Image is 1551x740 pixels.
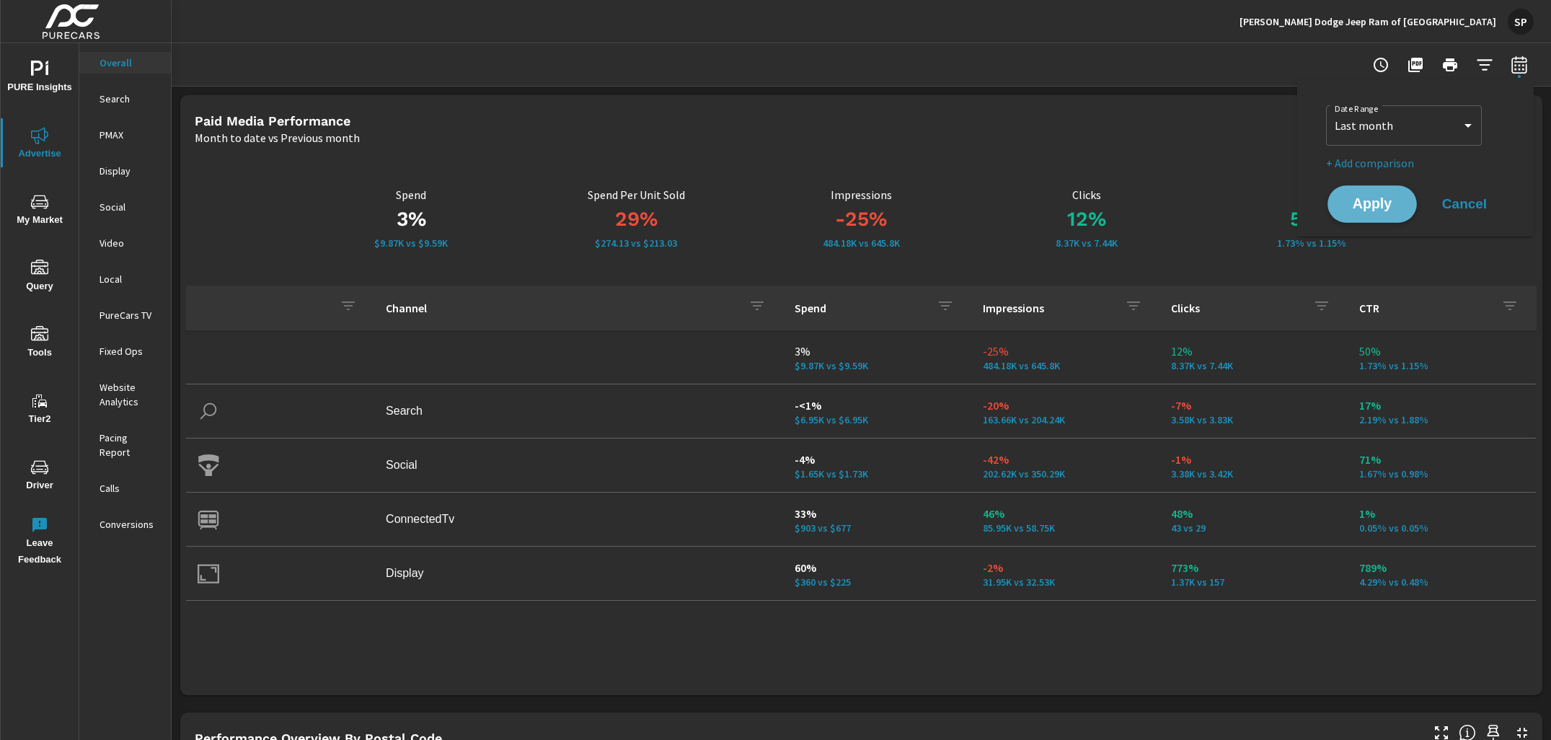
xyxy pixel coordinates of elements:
[1199,237,1424,249] p: 1.73% vs 1.15%
[5,392,74,428] span: Tier2
[523,237,748,249] p: $274.13 vs $213.03
[1470,50,1499,79] button: Apply Filters
[374,501,783,537] td: ConnectedTv
[299,207,523,232] h3: 3%
[1359,414,1524,426] p: 2.19% vs 1.88%
[100,481,159,495] p: Calls
[100,380,159,409] p: Website Analytics
[1240,15,1496,28] p: [PERSON_NAME] Dodge Jeep Ram of [GEOGRAPHIC_DATA]
[79,477,171,499] div: Calls
[5,127,74,162] span: Advertise
[1421,186,1508,222] button: Cancel
[374,393,783,429] td: Search
[1359,505,1524,522] p: 1%
[983,414,1148,426] p: 163,658 vs 204,242
[1171,397,1336,414] p: -7%
[1327,185,1417,223] button: Apply
[1359,301,1490,315] p: CTR
[1359,576,1524,588] p: 4.29% vs 0.48%
[795,576,960,588] p: $360 vs $225
[5,459,74,494] span: Driver
[100,92,159,106] p: Search
[195,113,350,128] h5: Paid Media Performance
[983,301,1113,315] p: Impressions
[748,188,973,201] p: Impressions
[983,505,1148,522] p: 46%
[1359,360,1524,371] p: 1.73% vs 1.15%
[974,207,1199,232] h3: 12%
[198,563,219,584] img: icon-display.svg
[983,468,1148,480] p: 202,620 vs 350,285
[100,56,159,70] p: Overall
[299,188,523,201] p: Spend
[79,232,171,254] div: Video
[79,376,171,413] div: Website Analytics
[100,164,159,178] p: Display
[1359,559,1524,576] p: 789%
[299,237,523,249] p: $9,869 vs $9,586
[1171,451,1336,468] p: -1%
[1401,50,1430,79] button: "Export Report to PDF"
[79,124,171,146] div: PMAX
[79,340,171,362] div: Fixed Ops
[100,200,159,214] p: Social
[79,88,171,110] div: Search
[1359,451,1524,468] p: 71%
[1171,576,1336,588] p: 1,371 vs 157
[1436,198,1493,211] span: Cancel
[5,260,74,295] span: Query
[79,514,171,535] div: Conversions
[795,468,960,480] p: $1,654 vs $1,730
[1326,154,1511,172] p: + Add comparison
[983,559,1148,576] p: -2%
[1171,301,1302,315] p: Clicks
[983,451,1148,468] p: -42%
[374,447,783,483] td: Social
[79,160,171,182] div: Display
[983,360,1148,371] p: 484,182 vs 645,801
[1171,343,1336,360] p: 12%
[198,454,219,476] img: icon-social.svg
[198,400,219,422] img: icon-search.svg
[5,193,74,229] span: My Market
[795,301,925,315] p: Spend
[79,268,171,290] div: Local
[1359,397,1524,414] p: 17%
[100,517,159,532] p: Conversions
[983,397,1148,414] p: -20%
[1436,50,1464,79] button: Print Report
[1508,9,1534,35] div: SP
[1199,207,1424,232] h3: 50%
[1171,414,1336,426] p: 3,580 vs 3,832
[1171,468,1336,480] p: 3,375 vs 3,422
[5,61,74,96] span: PURE Insights
[1359,468,1524,480] p: 1.67% vs 0.98%
[100,308,159,322] p: PureCars TV
[79,52,171,74] div: Overall
[1359,343,1524,360] p: 50%
[1359,522,1524,534] p: 0.05% vs 0.05%
[974,237,1199,249] p: 8,369 vs 7,440
[795,451,960,468] p: -4%
[79,304,171,326] div: PureCars TV
[795,414,960,426] p: $6,952 vs $6,954
[374,555,783,591] td: Display
[100,431,159,459] p: Pacing Report
[1343,198,1402,211] span: Apply
[795,522,960,534] p: $903 vs $677
[983,576,1148,588] p: 31,954 vs 32,527
[5,326,74,361] span: Tools
[795,343,960,360] p: 3%
[100,272,159,286] p: Local
[1171,505,1336,522] p: 48%
[100,236,159,250] p: Video
[79,427,171,463] div: Pacing Report
[795,360,960,371] p: $9,869 vs $9,586
[100,128,159,142] p: PMAX
[79,196,171,218] div: Social
[983,522,1148,534] p: 85,950 vs 58,747
[795,559,960,576] p: 60%
[748,237,973,249] p: 484.18K vs 645.8K
[1,43,79,574] div: nav menu
[795,397,960,414] p: -<1%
